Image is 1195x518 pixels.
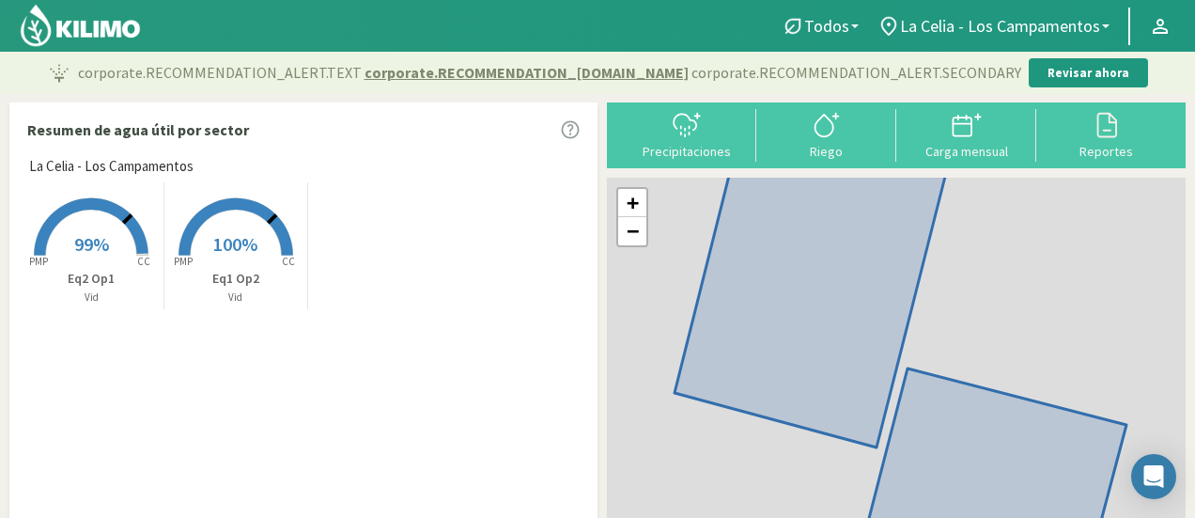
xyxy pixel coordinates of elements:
span: Todos [804,16,849,36]
span: corporate.RECOMMENDATION_ALERT.SECONDARY [691,61,1021,84]
div: Carga mensual [902,145,1031,158]
span: 99% [74,232,109,256]
button: Revisar ahora [1029,58,1148,88]
tspan: PMP [174,255,193,268]
a: Zoom in [618,189,646,217]
button: Reportes [1036,109,1176,159]
div: Open Intercom Messenger [1131,454,1176,499]
tspan: CC [282,255,295,268]
span: La Celia - Los Campamentos [29,156,194,178]
p: Vid [20,290,163,306]
p: Revisar ahora [1048,64,1129,83]
a: Zoom out [618,217,646,245]
div: Precipitaciones [622,145,751,158]
div: Reportes [1042,145,1171,158]
span: 100% [213,232,257,256]
p: Eq2 Op1 [20,269,163,289]
div: Riego [762,145,891,158]
p: Eq1 Op2 [164,269,308,289]
span: corporate.RECOMMENDATION_[DOMAIN_NAME] [365,61,689,84]
img: Kilimo [19,3,142,48]
p: Vid [164,290,308,306]
span: La Celia - Los Campamentos [900,16,1100,36]
tspan: PMP [29,255,48,268]
button: Precipitaciones [616,109,756,159]
p: corporate.RECOMMENDATION_ALERT.TEXT [78,61,1021,84]
button: Carga mensual [896,109,1036,159]
p: Resumen de agua útil por sector [27,118,249,141]
button: Riego [756,109,896,159]
tspan: CC [138,255,151,268]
